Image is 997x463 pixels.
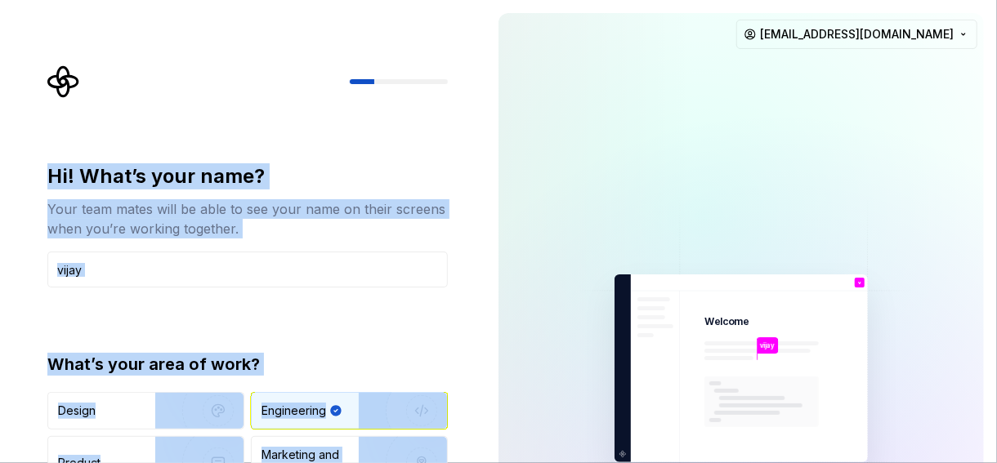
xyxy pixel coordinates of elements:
[760,341,776,350] p: vijay
[736,20,977,49] button: [EMAIL_ADDRESS][DOMAIN_NAME]
[58,403,96,419] div: Design
[760,26,954,42] span: [EMAIL_ADDRESS][DOMAIN_NAME]
[47,199,448,238] div: Your team mates will be able to see your name on their screens when you’re working together.
[47,163,448,189] div: Hi! What’s your name?
[704,315,749,328] p: Welcome
[858,280,861,285] p: v
[47,353,448,376] div: What’s your area of work?
[47,252,448,287] input: Han Solo
[47,65,80,98] svg: Supernova Logo
[262,403,326,419] div: Engineering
